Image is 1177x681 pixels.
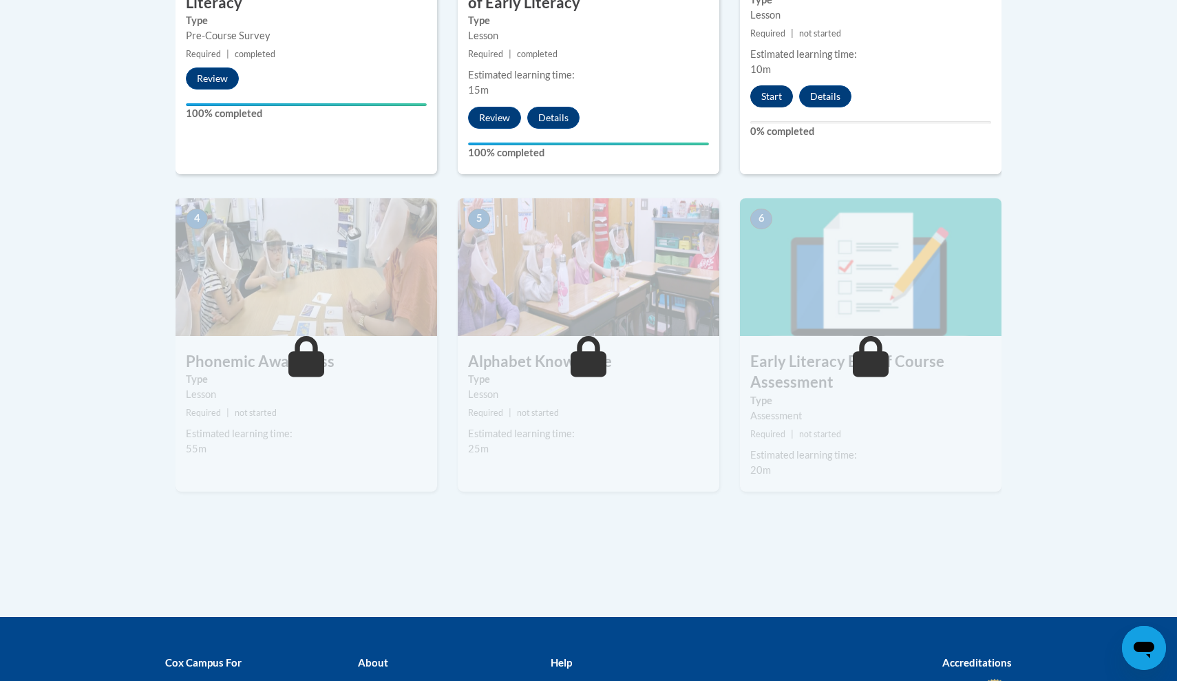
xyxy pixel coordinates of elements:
[458,351,719,373] h3: Alphabet Knowledge
[468,408,503,418] span: Required
[791,28,794,39] span: |
[186,408,221,418] span: Required
[799,28,841,39] span: not started
[186,426,427,441] div: Estimated learning time:
[468,145,709,160] label: 100% completed
[468,443,489,454] span: 25m
[517,408,559,418] span: not started
[186,67,239,90] button: Review
[517,49,558,59] span: completed
[468,387,709,402] div: Lesson
[750,47,991,62] div: Estimated learning time:
[468,28,709,43] div: Lesson
[750,63,771,75] span: 10m
[799,429,841,439] span: not started
[750,448,991,463] div: Estimated learning time:
[176,351,437,373] h3: Phonemic Awareness
[468,143,709,145] div: Your progress
[740,198,1001,336] img: Course Image
[509,408,511,418] span: |
[358,656,388,669] b: About
[468,209,490,229] span: 5
[468,107,521,129] button: Review
[551,656,572,669] b: Help
[1122,626,1166,670] iframe: Button to launch messaging window
[740,351,1001,394] h3: Early Literacy End of Course Assessment
[176,198,437,336] img: Course Image
[226,49,229,59] span: |
[186,13,427,28] label: Type
[509,49,511,59] span: |
[468,49,503,59] span: Required
[750,28,785,39] span: Required
[750,429,785,439] span: Required
[750,464,771,476] span: 20m
[750,408,991,423] div: Assessment
[186,106,427,121] label: 100% completed
[468,13,709,28] label: Type
[186,443,206,454] span: 55m
[468,84,489,96] span: 15m
[750,8,991,23] div: Lesson
[186,103,427,106] div: Your progress
[942,656,1012,669] b: Accreditations
[750,124,991,139] label: 0% completed
[791,429,794,439] span: |
[165,656,242,669] b: Cox Campus For
[186,372,427,387] label: Type
[750,393,991,408] label: Type
[750,85,793,107] button: Start
[468,372,709,387] label: Type
[750,209,772,229] span: 6
[235,408,277,418] span: not started
[186,49,221,59] span: Required
[799,85,851,107] button: Details
[186,28,427,43] div: Pre-Course Survey
[186,209,208,229] span: 4
[186,387,427,402] div: Lesson
[235,49,275,59] span: completed
[527,107,580,129] button: Details
[468,67,709,83] div: Estimated learning time:
[458,198,719,336] img: Course Image
[468,426,709,441] div: Estimated learning time:
[226,408,229,418] span: |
